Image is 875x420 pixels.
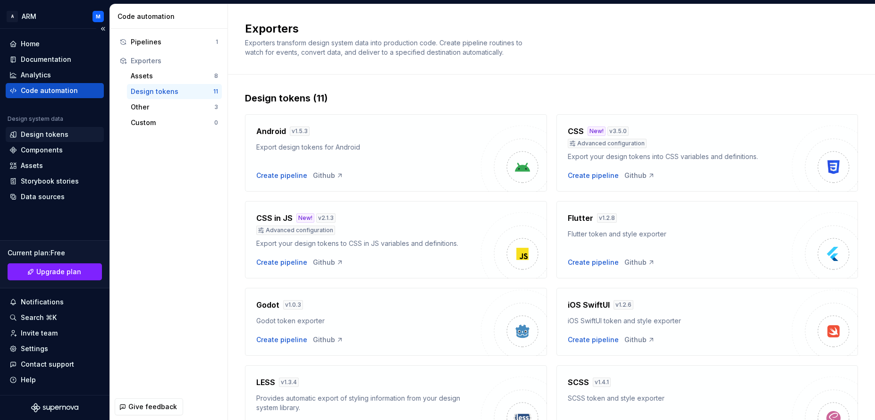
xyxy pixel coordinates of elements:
[21,161,43,170] div: Assets
[213,88,218,95] div: 11
[245,92,858,105] div: Design tokens (11)
[216,38,218,46] div: 1
[313,258,344,267] a: Github
[6,174,104,189] a: Storybook stories
[131,37,216,47] div: Pipelines
[214,103,218,111] div: 3
[568,171,619,180] button: Create pipeline
[21,344,48,353] div: Settings
[245,21,847,36] h2: Exporters
[256,126,286,137] h4: Android
[115,398,183,415] button: Give feedback
[624,171,655,180] div: Github
[256,239,481,248] div: Export your design tokens to CSS in JS variables and definitions.
[6,294,104,310] button: Notifications
[256,143,481,152] div: Export design tokens for Android
[256,394,481,412] div: Provides automatic export of styling information from your design system library.
[127,115,222,130] button: Custom0
[245,39,524,56] span: Exporters transform design system data into production code. Create pipeline routines to watch fo...
[256,212,293,224] h4: CSS in JS
[21,297,64,307] div: Notifications
[127,68,222,84] a: Assets8
[131,56,218,66] div: Exporters
[316,213,336,223] div: v 2.1.3
[313,171,344,180] a: Github
[96,22,109,35] button: Collapse sidebar
[588,126,606,136] div: New!
[313,335,344,344] a: Github
[214,119,218,126] div: 0
[21,360,74,369] div: Contact support
[127,100,222,115] button: Other3
[128,402,177,412] span: Give feedback
[568,126,584,137] h4: CSS
[21,86,78,95] div: Code automation
[6,357,104,372] button: Contact support
[116,34,222,50] button: Pipelines1
[21,145,63,155] div: Components
[6,127,104,142] a: Design tokens
[6,158,104,173] a: Assets
[21,130,68,139] div: Design tokens
[131,71,214,81] div: Assets
[283,300,303,310] div: v 1.0.3
[131,102,214,112] div: Other
[568,139,647,148] div: Advanced configuration
[296,213,314,223] div: New!
[6,341,104,356] a: Settings
[256,171,307,180] button: Create pipeline
[21,328,58,338] div: Invite team
[256,299,279,311] h4: Godot
[6,372,104,387] button: Help
[614,300,633,310] div: v 1.2.6
[256,335,307,344] button: Create pipeline
[6,83,104,98] a: Code automation
[8,263,102,280] button: Upgrade plan
[568,152,792,161] div: Export your design tokens into CSS variables and definitions.
[21,70,51,80] div: Analytics
[6,67,104,83] a: Analytics
[568,335,619,344] div: Create pipeline
[127,84,222,99] button: Design tokens11
[568,316,792,326] div: iOS SwiftUI token and style exporter
[607,126,629,136] div: v 3.5.0
[21,375,36,385] div: Help
[6,36,104,51] a: Home
[21,55,71,64] div: Documentation
[131,118,214,127] div: Custom
[6,326,104,341] a: Invite team
[256,258,307,267] button: Create pipeline
[2,6,108,26] button: AARMM
[597,213,617,223] div: v 1.2.8
[36,267,81,277] span: Upgrade plan
[256,316,481,326] div: Godot token exporter
[624,258,655,267] a: Github
[214,72,218,80] div: 8
[6,143,104,158] a: Components
[279,378,299,387] div: v 1.3.4
[31,403,78,412] svg: Supernova Logo
[568,258,619,267] button: Create pipeline
[256,377,275,388] h4: LESS
[7,11,18,22] div: A
[8,115,63,123] div: Design system data
[568,394,792,403] div: SCSS token and style exporter
[21,192,65,202] div: Data sources
[6,189,104,204] a: Data sources
[96,13,101,20] div: M
[568,212,593,224] h4: Flutter
[6,310,104,325] button: Search ⌘K
[624,335,655,344] div: Github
